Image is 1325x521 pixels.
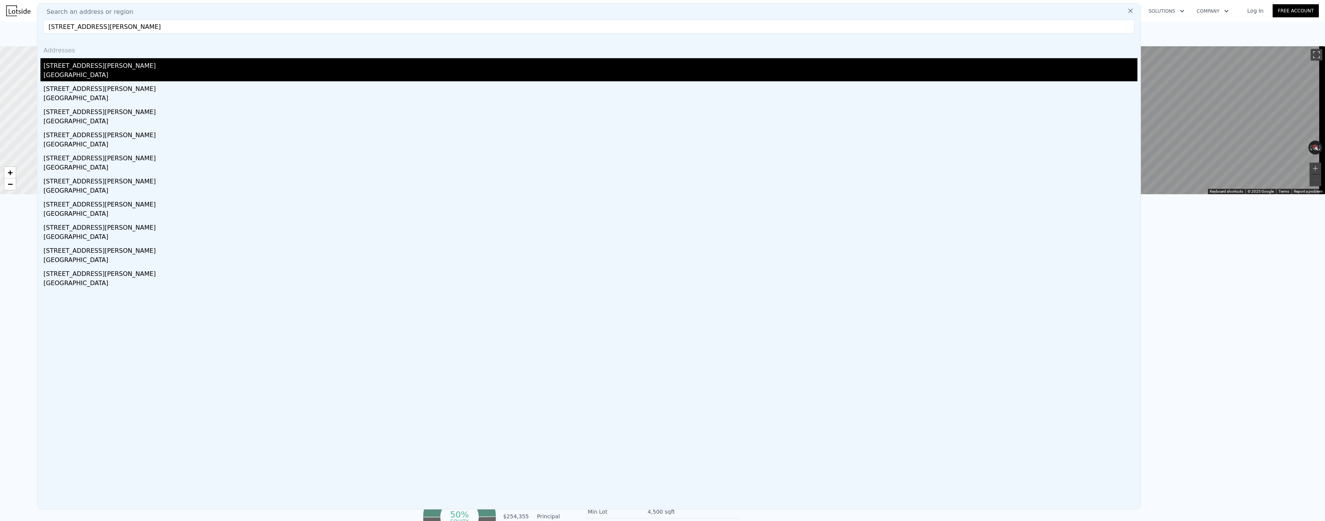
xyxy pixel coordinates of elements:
img: Lotside [6,5,30,16]
div: [GEOGRAPHIC_DATA] [44,117,1137,128]
a: Free Account [1273,4,1319,17]
div: [GEOGRAPHIC_DATA] [44,140,1137,151]
a: Terms (opens in new tab) [1278,189,1289,193]
button: Zoom out [1310,175,1321,186]
div: [STREET_ADDRESS][PERSON_NAME] [44,243,1137,255]
button: Reset the view [1308,141,1322,155]
div: Addresses [40,40,1137,58]
td: Principal [535,512,570,521]
div: [STREET_ADDRESS][PERSON_NAME] [44,58,1137,71]
td: $254,355 [503,512,529,521]
a: Report a problem [1294,189,1323,193]
input: Enter an address, city, region, neighborhood or zip code [44,20,1134,34]
div: Min Lot [588,508,647,516]
a: Log In [1238,7,1273,15]
button: Toggle fullscreen view [1311,49,1322,61]
div: [GEOGRAPHIC_DATA] [44,279,1137,289]
div: [STREET_ADDRESS][PERSON_NAME] [44,174,1137,186]
div: [STREET_ADDRESS][PERSON_NAME] [44,104,1137,117]
div: [GEOGRAPHIC_DATA] [44,209,1137,220]
div: [STREET_ADDRESS][PERSON_NAME] [44,151,1137,163]
span: Search an address or region [40,7,133,17]
a: Zoom in [4,167,16,178]
div: [GEOGRAPHIC_DATA] [44,94,1137,104]
div: [STREET_ADDRESS][PERSON_NAME] [44,81,1137,94]
div: [GEOGRAPHIC_DATA] [44,71,1137,81]
div: [GEOGRAPHIC_DATA] [44,163,1137,174]
button: Keyboard shortcuts [1210,189,1243,194]
span: − [8,179,13,189]
div: [STREET_ADDRESS][PERSON_NAME] [44,197,1137,209]
div: [STREET_ADDRESS][PERSON_NAME] [44,266,1137,279]
tspan: 50% [450,510,469,519]
div: [STREET_ADDRESS][PERSON_NAME] [44,128,1137,140]
div: [STREET_ADDRESS][PERSON_NAME] [44,220,1137,232]
div: [GEOGRAPHIC_DATA] [44,232,1137,243]
button: Rotate clockwise [1318,141,1323,155]
div: [GEOGRAPHIC_DATA] [44,186,1137,197]
button: Company [1191,4,1235,18]
span: © 2025 Google [1248,189,1274,193]
div: 4,500 sqft [647,508,676,516]
span: + [8,168,13,177]
a: Zoom out [4,178,16,190]
div: [GEOGRAPHIC_DATA] [44,255,1137,266]
button: Zoom in [1310,163,1321,174]
button: Solutions [1142,4,1191,18]
button: Rotate counterclockwise [1308,141,1313,155]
